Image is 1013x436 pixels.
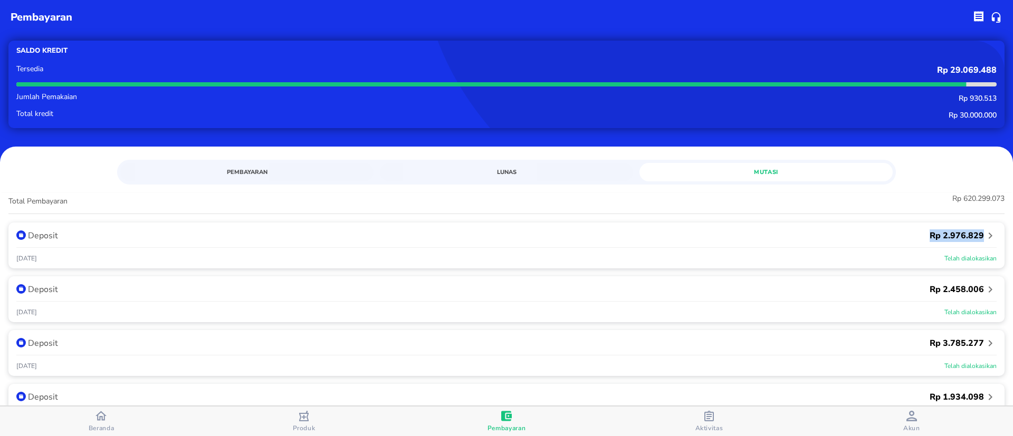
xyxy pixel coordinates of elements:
[16,338,26,347] img: k9tL1lISMAAAAAElFTkSuQmCC
[930,337,984,350] p: Rp 3.785.277
[952,193,1005,209] p: Rp 620.299.073
[405,406,608,436] button: Pembayaran
[117,160,896,181] div: simple tabs
[16,283,506,296] div: Deposit
[695,424,723,432] span: Aktivitas
[425,93,997,103] p: Rp 930.513
[903,424,920,432] span: Akun
[16,229,506,242] div: Deposit
[16,336,506,350] div: Deposit
[930,283,984,296] p: Rp 2.458.006
[16,392,26,401] img: k9tL1lISMAAAAAElFTkSuQmCC
[425,65,997,75] p: Rp 29.069.488
[16,307,506,317] p: [DATE]
[639,163,893,181] a: Mutasi
[16,230,26,240] img: k9tL1lISMAAAAAElFTkSuQmCC
[506,361,997,371] p: Telah dialokasikan
[646,167,886,177] span: Mutasi
[16,110,425,118] p: Total kredit
[16,93,425,101] p: Jumlah Pemakaian
[16,361,506,371] p: [DATE]
[608,406,810,436] button: Aktivitas
[8,193,506,209] p: Total Pembayaran
[506,307,997,317] p: Telah dialokasikan
[127,167,367,177] span: Pembayaran
[810,406,1013,436] button: Akun
[380,163,633,181] a: Lunas
[293,424,316,432] span: Produk
[120,163,374,181] a: Pembayaran
[506,254,997,263] p: Telah dialokasikan
[488,424,526,432] span: Pembayaran
[11,9,72,25] p: pembayaran
[930,391,984,403] p: Rp 1.934.098
[16,254,506,263] p: [DATE]
[16,46,506,56] p: Saldo kredit
[203,406,405,436] button: Produk
[386,167,627,177] span: Lunas
[16,284,26,294] img: k9tL1lISMAAAAAElFTkSuQmCC
[425,110,997,120] p: Rp 30.000.000
[16,65,425,73] p: Tersedia
[930,229,984,242] p: Rp 2.976.829
[89,424,114,432] span: Beranda
[16,390,506,403] div: Deposit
